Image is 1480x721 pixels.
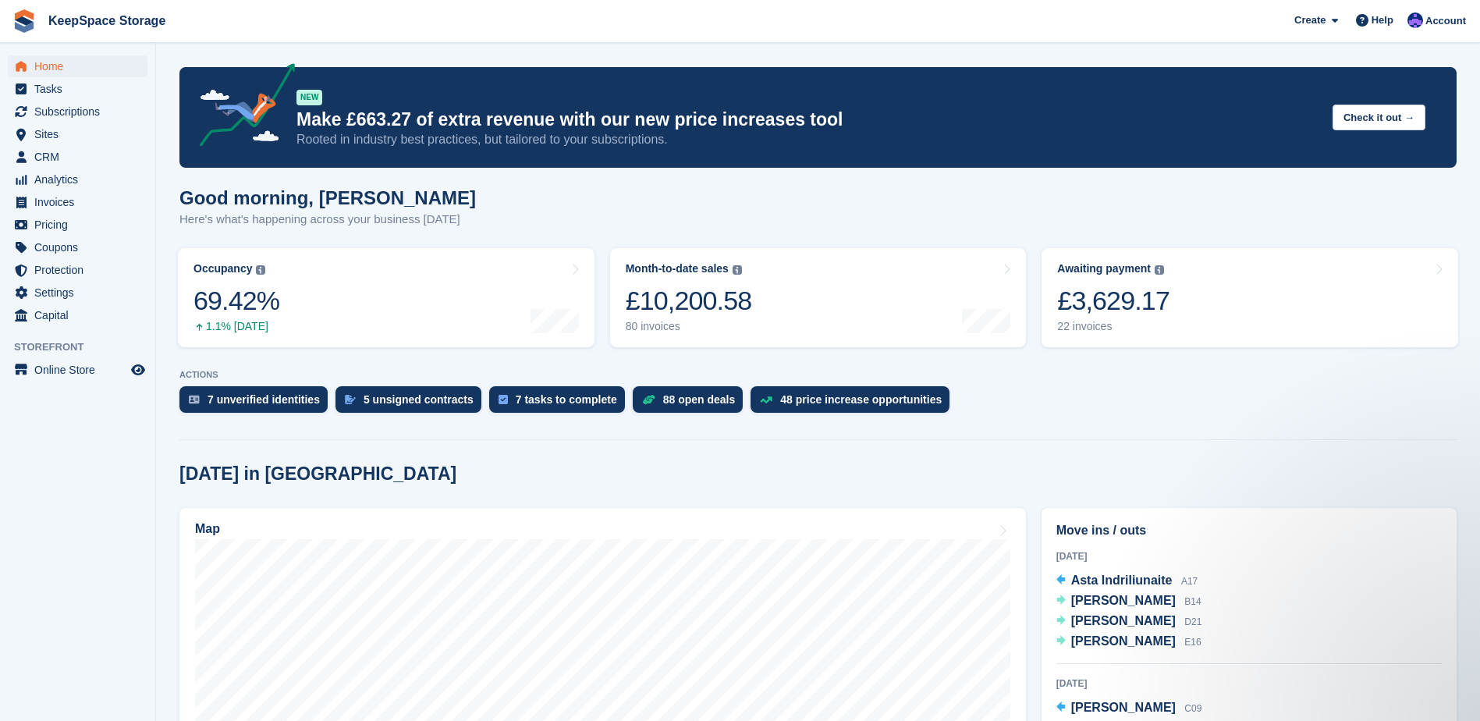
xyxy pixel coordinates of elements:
span: E16 [1184,637,1201,648]
div: 80 invoices [626,320,752,333]
a: menu [8,78,147,100]
a: menu [8,169,147,190]
h2: Move ins / outs [1056,521,1442,540]
span: C09 [1184,703,1201,714]
a: Asta Indriliunaite A17 [1056,571,1198,591]
span: Invoices [34,191,128,213]
img: task-75834270c22a3079a89374b754ae025e5fb1db73e45f91037f5363f120a921f8.svg [499,395,508,404]
div: Awaiting payment [1057,262,1151,275]
p: Make £663.27 of extra revenue with our new price increases tool [296,108,1320,131]
a: menu [8,191,147,213]
a: menu [8,259,147,281]
span: [PERSON_NAME] [1071,701,1176,714]
span: D21 [1184,616,1201,627]
img: icon-info-grey-7440780725fd019a000dd9b08b2336e03edf1995a4989e88bcd33f0948082b44.svg [256,265,265,275]
a: [PERSON_NAME] D21 [1056,612,1202,632]
a: Preview store [129,360,147,379]
span: [PERSON_NAME] [1071,614,1176,627]
span: [PERSON_NAME] [1071,634,1176,648]
a: menu [8,236,147,258]
p: Rooted in industry best practices, but tailored to your subscriptions. [296,131,1320,148]
span: Sites [34,123,128,145]
a: Month-to-date sales £10,200.58 80 invoices [610,248,1027,347]
a: menu [8,55,147,77]
div: [DATE] [1056,677,1442,691]
div: 48 price increase opportunities [780,393,942,406]
div: 7 tasks to complete [516,393,617,406]
a: 48 price increase opportunities [751,386,957,421]
span: Settings [34,282,128,304]
img: icon-info-grey-7440780725fd019a000dd9b08b2336e03edf1995a4989e88bcd33f0948082b44.svg [733,265,742,275]
img: verify_identity-adf6edd0f0f0b5bbfe63781bf79b02c33cf7c696d77639b501bdc392416b5a36.svg [189,395,200,404]
a: Awaiting payment £3,629.17 22 invoices [1042,248,1458,347]
span: Protection [34,259,128,281]
span: Help [1372,12,1393,28]
span: Storefront [14,339,155,355]
a: menu [8,214,147,236]
div: 1.1% [DATE] [193,320,279,333]
span: Subscriptions [34,101,128,123]
span: Tasks [34,78,128,100]
div: 7 unverified identities [208,393,320,406]
span: [PERSON_NAME] [1071,594,1176,607]
img: icon-info-grey-7440780725fd019a000dd9b08b2336e03edf1995a4989e88bcd33f0948082b44.svg [1155,265,1164,275]
a: KeepSpace Storage [42,8,172,34]
a: 88 open deals [633,386,751,421]
a: menu [8,123,147,145]
a: [PERSON_NAME] B14 [1056,591,1201,612]
a: menu [8,282,147,304]
img: price-adjustments-announcement-icon-8257ccfd72463d97f412b2fc003d46551f7dbcb40ab6d574587a9cd5c0d94... [186,63,296,152]
span: A17 [1181,576,1198,587]
span: Online Store [34,359,128,381]
span: Analytics [34,169,128,190]
span: Account [1425,13,1466,29]
img: price_increase_opportunities-93ffe204e8149a01c8c9dc8f82e8f89637d9d84a8eef4429ea346261dce0b2c0.svg [760,396,772,403]
a: menu [8,101,147,123]
span: CRM [34,146,128,168]
img: contract_signature_icon-13c848040528278c33f63329250d36e43548de30e8caae1d1a13099fd9432cc5.svg [345,395,356,404]
a: 7 unverified identities [179,386,335,421]
p: ACTIONS [179,370,1457,380]
a: Occupancy 69.42% 1.1% [DATE] [178,248,594,347]
div: £10,200.58 [626,285,752,317]
div: £3,629.17 [1057,285,1169,317]
img: deal-1b604bf984904fb50ccaf53a9ad4b4a5d6e5aea283cecdc64d6e3604feb123c2.svg [642,394,655,405]
h1: Good morning, [PERSON_NAME] [179,187,476,208]
span: Asta Indriliunaite [1071,574,1173,587]
img: stora-icon-8386f47178a22dfd0bd8f6a31ec36ba5ce8667c1dd55bd0f319d3a0aa187defe.svg [12,9,36,33]
h2: Map [195,522,220,536]
img: Chloe Clark [1407,12,1423,28]
div: 5 unsigned contracts [364,393,474,406]
a: menu [8,146,147,168]
a: menu [8,359,147,381]
div: Month-to-date sales [626,262,729,275]
p: Here's what's happening across your business [DATE] [179,211,476,229]
h2: [DATE] in [GEOGRAPHIC_DATA] [179,463,456,485]
span: Coupons [34,236,128,258]
span: B14 [1184,596,1201,607]
a: [PERSON_NAME] C09 [1056,698,1202,719]
div: NEW [296,90,322,105]
a: menu [8,304,147,326]
a: [PERSON_NAME] E16 [1056,632,1201,652]
span: Pricing [34,214,128,236]
div: 88 open deals [663,393,736,406]
button: Check it out → [1333,105,1425,130]
a: 5 unsigned contracts [335,386,489,421]
div: 22 invoices [1057,320,1169,333]
span: Home [34,55,128,77]
a: 7 tasks to complete [489,386,633,421]
span: Capital [34,304,128,326]
div: 69.42% [193,285,279,317]
div: Occupancy [193,262,252,275]
div: [DATE] [1056,549,1442,563]
span: Create [1294,12,1326,28]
